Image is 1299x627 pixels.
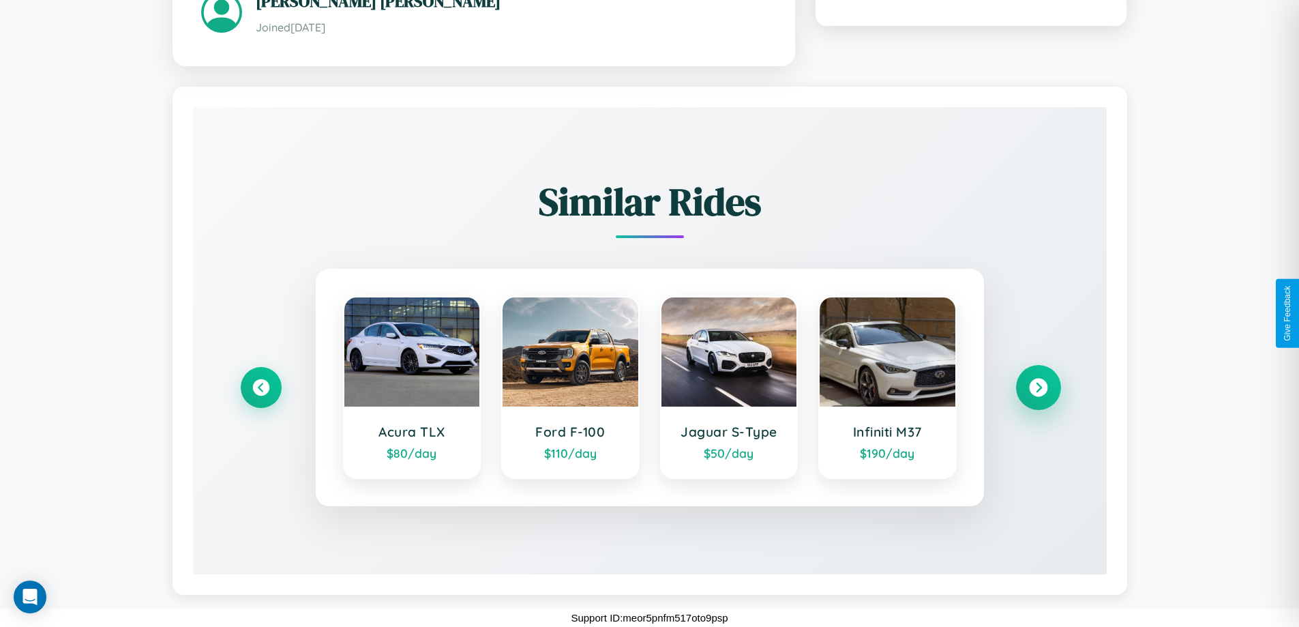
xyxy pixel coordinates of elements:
div: $ 110 /day [516,446,625,461]
p: Joined [DATE] [256,18,766,38]
div: Give Feedback [1283,286,1292,341]
h3: Infiniti M37 [833,424,942,440]
a: Ford F-100$110/day [501,296,640,479]
a: Acura TLX$80/day [343,296,481,479]
div: Open Intercom Messenger [14,581,46,613]
div: $ 190 /day [833,446,942,461]
h3: Acura TLX [358,424,466,440]
a: Infiniti M37$190/day [818,296,957,479]
div: $ 50 /day [675,446,783,461]
div: $ 80 /day [358,446,466,461]
a: Jaguar S-Type$50/day [660,296,798,479]
h2: Similar Rides [241,175,1059,228]
h3: Jaguar S-Type [675,424,783,440]
p: Support ID: meor5pnfm517oto9psp [571,609,728,627]
h3: Ford F-100 [516,424,625,440]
